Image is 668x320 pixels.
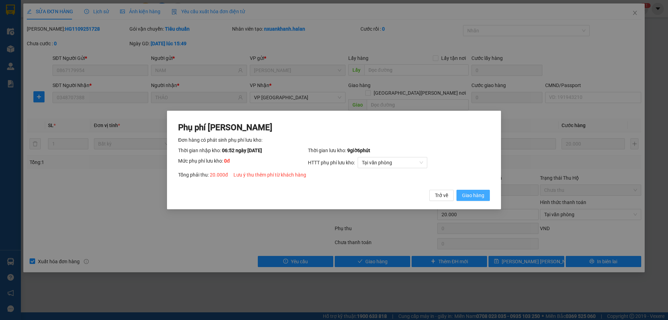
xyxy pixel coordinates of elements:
[308,147,490,154] div: Thời gian lưu kho:
[178,171,490,179] div: Tổng phải thu:
[178,136,490,144] div: Đơn hàng có phát sinh phụ phí lưu kho:
[65,17,291,34] li: 271 - [PERSON_NAME] Tự [PERSON_NAME][GEOGRAPHIC_DATA] - [GEOGRAPHIC_DATA][PERSON_NAME]
[224,158,230,164] span: 0 đ
[308,157,490,168] div: HTTT phụ phí lưu kho:
[347,148,370,153] span: 9 giờ 6 phút
[362,157,423,168] span: Tại văn phòng
[435,192,448,199] span: Trở về
[178,157,308,168] div: Mức phụ phí lưu kho:
[9,9,61,44] img: logo.jpg
[178,123,272,132] span: Phụ phí [PERSON_NAME]
[462,192,484,199] span: Giao hàng
[429,190,454,201] button: Trở về
[233,172,306,178] span: Lưu ý thu thêm phí từ khách hàng
[9,50,104,74] b: GỬI : VP [GEOGRAPHIC_DATA]
[210,172,228,178] span: 20.000 đ
[178,147,308,154] div: Thời gian nhập kho:
[456,190,490,201] button: Giao hàng
[222,148,262,153] span: 06:52 ngày [DATE]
